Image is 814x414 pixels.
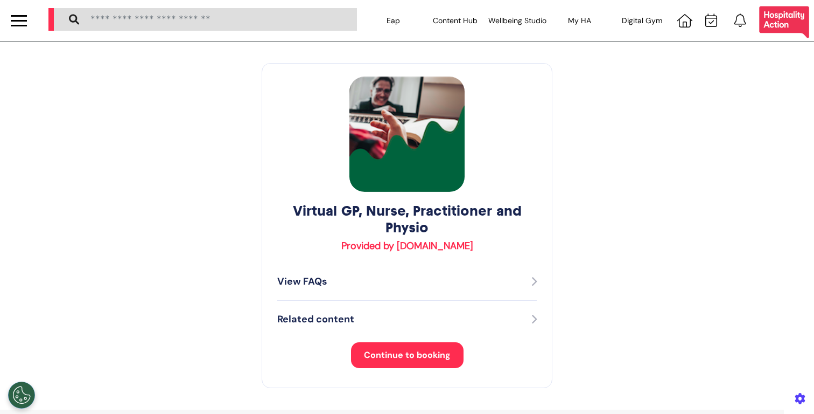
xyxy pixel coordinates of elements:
[424,5,487,36] div: Content Hub
[351,342,464,368] button: Continue to booking
[277,274,537,289] button: View FAQs
[277,203,537,236] h2: Virtual GP, Nurse, Practitioner and Physio
[549,5,611,36] div: My HA
[277,312,354,327] p: Related content
[362,5,425,36] div: Eap
[364,349,451,361] span: Continue to booking
[277,240,537,252] h3: Provided by [DOMAIN_NAME]
[487,5,549,36] div: Wellbeing Studio
[277,274,327,289] p: View FAQs
[8,382,35,409] button: Open Preferences
[611,5,673,36] div: Digital Gym
[349,77,465,192] img: Virtual GP, Nurse, Practitioner and Physio
[277,312,537,327] button: Related content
